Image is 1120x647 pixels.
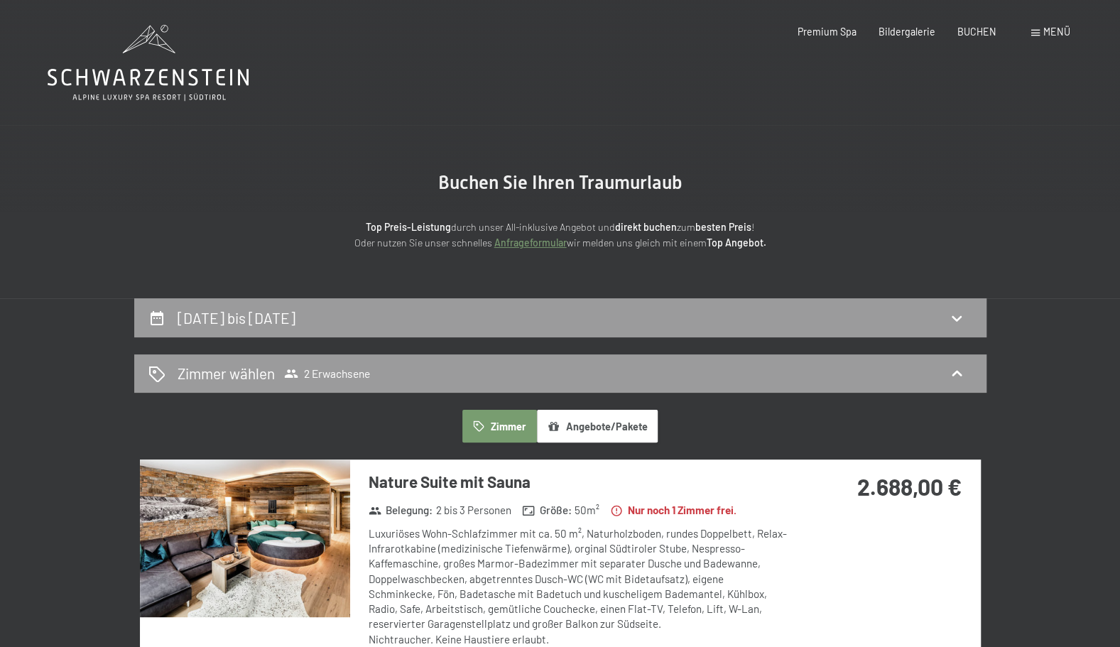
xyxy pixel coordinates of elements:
img: mss_renderimg.php [140,460,350,617]
button: Angebote/Pakete [537,410,658,442]
a: BUCHEN [957,26,996,38]
button: Zimmer [462,410,536,442]
strong: Belegung : [369,503,433,518]
a: Bildergalerie [879,26,935,38]
strong: besten Preis [695,221,751,233]
span: 50 m² [575,503,599,518]
a: Anfrageformular [494,236,567,249]
strong: Nur noch 1 Zimmer frei. [610,503,736,518]
strong: Top Preis-Leistung [366,221,451,233]
strong: Größe : [522,503,572,518]
div: Luxuriöses Wohn-Schlafzimmer mit ca. 50 m², Naturholzboden, rundes Doppelbett, Relax-Infrarotkabi... [369,526,791,647]
a: Premium Spa [798,26,857,38]
strong: direkt buchen [615,221,677,233]
strong: Top Angebot. [707,236,766,249]
p: durch unser All-inklusive Angebot und zum ! Oder nutzen Sie unser schnelles wir melden uns gleich... [248,219,873,251]
h2: [DATE] bis [DATE] [178,309,295,327]
span: 2 Erwachsene [284,366,370,381]
span: 2 bis 3 Personen [436,503,511,518]
h2: Zimmer wählen [178,363,275,384]
span: Buchen Sie Ihren Traumurlaub [438,172,683,193]
strong: 2.688,00 € [857,473,962,500]
span: Menü [1043,26,1070,38]
h3: Nature Suite mit Sauna [369,471,791,493]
